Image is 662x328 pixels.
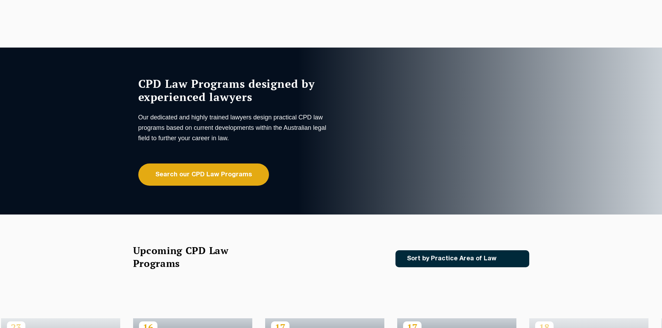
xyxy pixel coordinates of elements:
[395,250,529,267] a: Sort by Practice Area of Law
[138,112,329,143] p: Our dedicated and highly trained lawyers design practical CPD law programs based on current devel...
[138,163,269,186] a: Search our CPD Law Programs
[138,77,329,103] h1: CPD Law Programs designed by experienced lawyers
[133,244,246,270] h2: Upcoming CPD Law Programs
[508,256,516,262] img: Icon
